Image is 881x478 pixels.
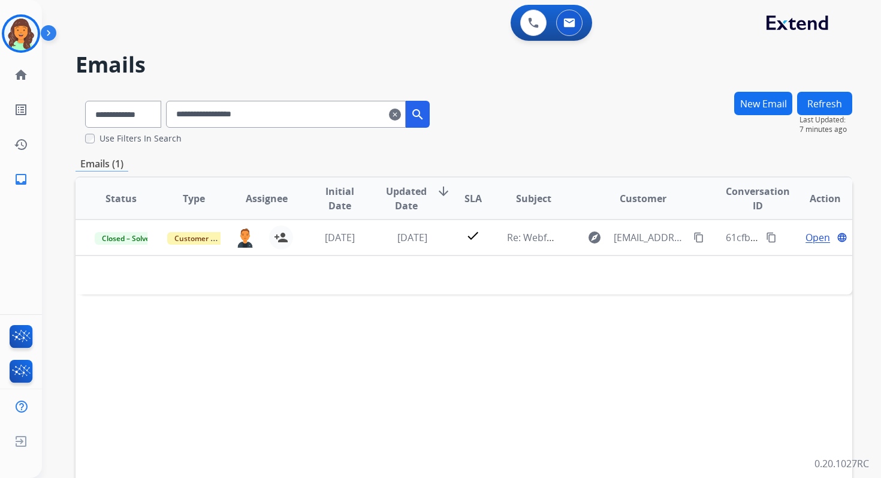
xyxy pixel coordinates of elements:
mat-icon: arrow_downward [436,184,451,199]
span: Last Updated: [799,115,852,125]
mat-icon: content_copy [693,232,704,243]
mat-icon: language [837,232,847,243]
span: Conversation ID [726,184,790,213]
button: New Email [734,92,792,115]
span: Assignee [246,191,288,206]
mat-icon: check [466,229,480,243]
mat-icon: clear [389,107,401,122]
mat-icon: person_add [274,230,288,245]
span: Initial Date [313,184,366,213]
mat-icon: explore [587,230,602,245]
mat-icon: content_copy [766,232,777,243]
span: [DATE] [325,231,355,244]
mat-icon: list_alt [14,103,28,117]
span: [EMAIL_ADDRESS][DOMAIN_NAME] [614,230,687,245]
img: avatar [4,17,38,50]
span: Closed – Solved [95,232,161,245]
h2: Emails [76,53,852,77]
span: Subject [516,191,551,206]
th: Action [779,178,852,220]
span: Status [105,191,137,206]
p: 0.20.1027RC [814,456,869,471]
span: SLA [464,191,482,206]
mat-icon: search [411,107,425,122]
button: Refresh [797,92,852,115]
span: 7 minutes ago [799,125,852,134]
mat-icon: inbox [14,172,28,187]
p: Emails (1) [76,157,128,172]
span: Customer Support [167,232,245,245]
span: Type [183,191,205,206]
span: Updated Date [386,184,427,213]
span: [DATE] [397,231,427,244]
mat-icon: home [14,68,28,82]
img: agent-avatar [236,227,255,248]
span: Open [805,230,830,245]
label: Use Filters In Search [99,133,182,145]
span: Customer [620,191,666,206]
span: Re: Webform from [EMAIL_ADDRESS][DOMAIN_NAME] on [DATE] [507,231,795,244]
mat-icon: history [14,137,28,152]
